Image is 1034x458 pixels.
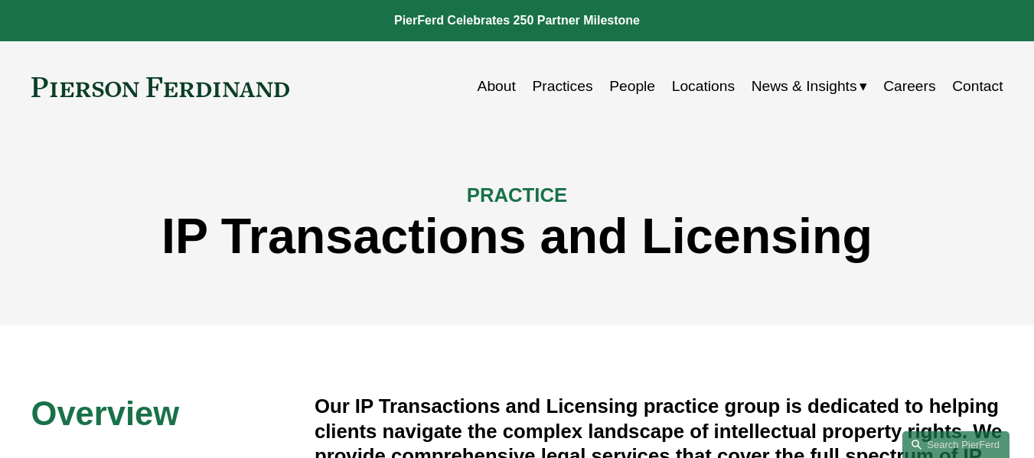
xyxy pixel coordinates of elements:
a: Practices [532,72,592,101]
a: folder dropdown [752,72,867,101]
a: Search this site [902,431,1010,458]
span: News & Insights [752,73,857,100]
a: Locations [672,72,735,101]
a: People [609,72,655,101]
h1: IP Transactions and Licensing [31,208,1003,265]
span: Overview [31,395,180,432]
a: About [478,72,516,101]
a: Careers [883,72,935,101]
a: Contact [952,72,1003,101]
span: PRACTICE [467,184,567,206]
